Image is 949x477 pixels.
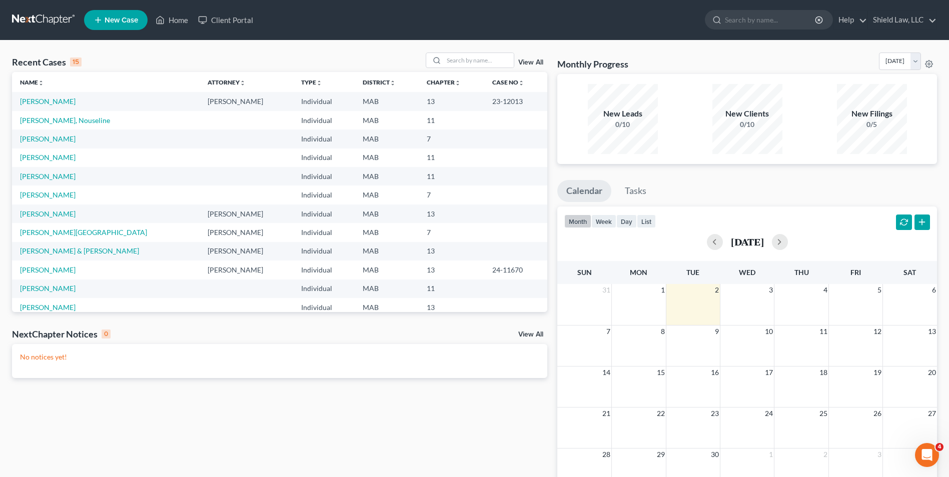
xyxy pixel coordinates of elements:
a: Districtunfold_more [363,78,396,86]
div: Recent Cases [12,56,82,68]
a: [PERSON_NAME] [20,209,76,218]
iframe: Intercom live chat [915,443,939,467]
span: 20 [927,366,937,378]
span: 8 [660,325,666,337]
td: 23-12013 [484,92,547,110]
span: 3 [768,284,774,296]
td: 13 [419,204,484,223]
td: [PERSON_NAME] [200,223,293,241]
a: Typeunfold_more [301,78,322,86]
span: New Case [105,16,138,24]
td: 11 [419,279,484,298]
a: [PERSON_NAME] [20,303,76,311]
td: 24-11670 [484,260,547,279]
div: New Filings [837,108,907,119]
span: Tue [686,268,699,276]
td: 13 [419,242,484,260]
a: Attorneyunfold_more [208,78,246,86]
i: unfold_more [240,80,246,86]
span: 1 [660,284,666,296]
span: 21 [601,407,611,419]
span: 1 [768,448,774,460]
a: [PERSON_NAME] [20,134,76,143]
input: Search by name... [725,10,816,29]
i: unfold_more [38,80,44,86]
span: 26 [872,407,882,419]
td: MAB [355,185,419,204]
i: unfold_more [518,80,524,86]
span: 4 [935,443,943,451]
span: 3 [876,448,882,460]
i: unfold_more [316,80,322,86]
button: week [591,214,616,228]
td: 13 [419,298,484,316]
span: 27 [927,407,937,419]
span: 19 [872,366,882,378]
td: MAB [355,242,419,260]
span: 22 [656,407,666,419]
span: Fri [850,268,861,276]
a: [PERSON_NAME] [20,97,76,105]
span: 2 [714,284,720,296]
td: [PERSON_NAME] [200,204,293,223]
a: Client Portal [193,11,258,29]
td: MAB [355,167,419,185]
div: 0/10 [712,119,782,129]
a: [PERSON_NAME] [20,190,76,199]
td: Individual [293,242,355,260]
td: 7 [419,185,484,204]
span: Sun [577,268,592,276]
a: View All [518,331,543,338]
span: 4 [822,284,828,296]
span: 10 [764,325,774,337]
button: day [616,214,637,228]
td: Individual [293,129,355,148]
td: Individual [293,185,355,204]
td: [PERSON_NAME] [200,242,293,260]
span: 12 [872,325,882,337]
td: [PERSON_NAME] [200,92,293,110]
span: 14 [601,366,611,378]
span: 29 [656,448,666,460]
a: [PERSON_NAME] [20,265,76,274]
span: 25 [818,407,828,419]
td: MAB [355,298,419,316]
td: Individual [293,204,355,223]
td: 13 [419,92,484,110]
div: 15 [70,57,82,66]
a: Help [833,11,867,29]
a: [PERSON_NAME] [20,172,76,180]
a: Case Nounfold_more [492,78,524,86]
i: unfold_more [455,80,461,86]
div: 0/10 [588,119,658,129]
span: 5 [876,284,882,296]
td: Individual [293,111,355,129]
div: 0/5 [837,119,907,129]
a: Home [151,11,193,29]
h3: Monthly Progress [557,58,628,70]
a: Calendar [557,180,611,202]
td: 7 [419,129,484,148]
td: 11 [419,167,484,185]
span: 23 [710,407,720,419]
span: 28 [601,448,611,460]
a: [PERSON_NAME] & [PERSON_NAME] [20,246,139,255]
span: 15 [656,366,666,378]
a: [PERSON_NAME][GEOGRAPHIC_DATA] [20,228,147,236]
i: unfold_more [390,80,396,86]
td: 11 [419,148,484,167]
h2: [DATE] [731,236,764,247]
td: MAB [355,204,419,223]
a: Chapterunfold_more [427,78,461,86]
a: Nameunfold_more [20,78,44,86]
td: 11 [419,111,484,129]
a: [PERSON_NAME], Nouseline [20,116,110,124]
span: 17 [764,366,774,378]
span: 24 [764,407,774,419]
td: MAB [355,111,419,129]
td: Individual [293,167,355,185]
td: Individual [293,279,355,298]
span: 7 [605,325,611,337]
td: Individual [293,260,355,279]
td: MAB [355,148,419,167]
